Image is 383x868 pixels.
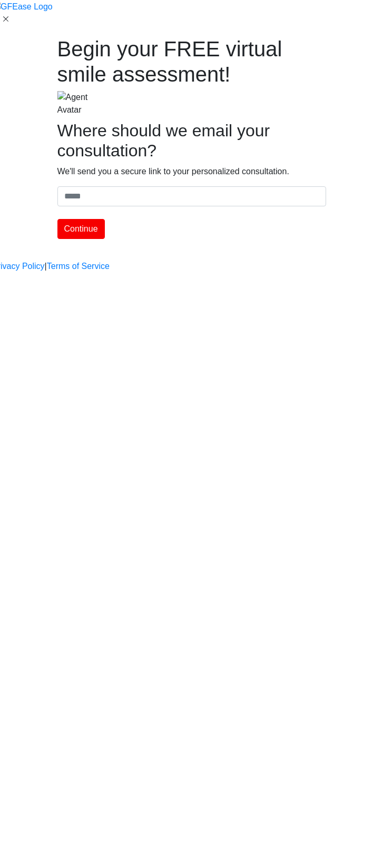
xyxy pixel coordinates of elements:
a: Terms of Service [47,260,110,273]
a: | [45,260,47,273]
h1: Begin your FREE virtual smile assessment! [57,36,326,87]
img: Agent Avatar [57,91,89,116]
h2: Where should we email your consultation? [57,121,326,161]
button: Continue [57,219,105,239]
p: We'll send you a secure link to your personalized consultation. [57,165,326,178]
